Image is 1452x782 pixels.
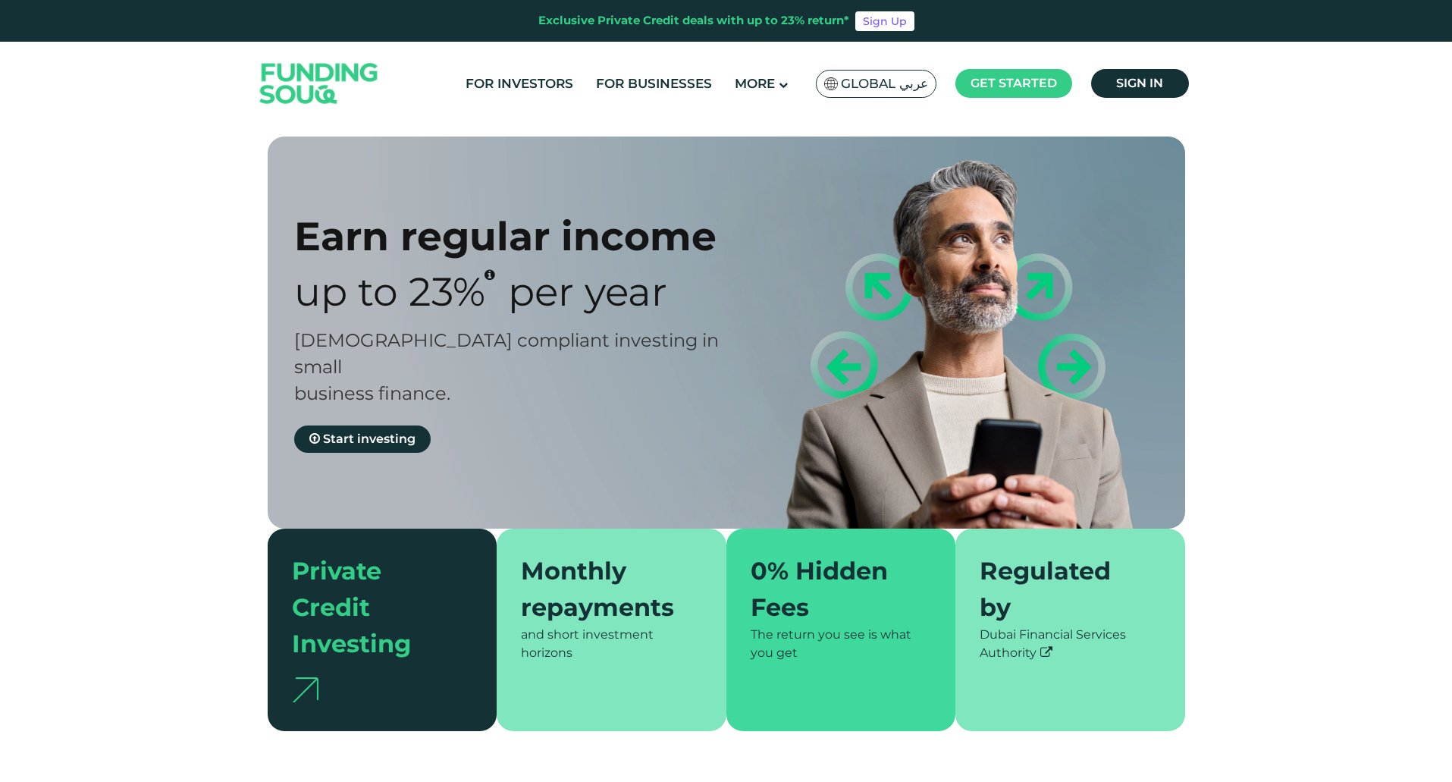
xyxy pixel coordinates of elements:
a: Sign in [1091,69,1189,98]
span: Per Year [508,268,667,316]
span: Get started [971,76,1057,90]
div: Earn regular income [294,212,753,260]
i: 23% IRR (expected) ~ 15% Net yield (expected) [485,269,495,281]
span: More [735,76,775,91]
a: Start investing [294,426,431,453]
a: For Businesses [592,71,716,96]
span: Sign in [1116,76,1163,90]
a: For Investors [462,71,577,96]
span: [DEMOGRAPHIC_DATA] compliant investing in small business finance. [294,329,719,404]
a: Sign Up [855,11,914,31]
div: Exclusive Private Credit deals with up to 23% return* [538,12,849,30]
div: and short investment horizons [521,626,702,662]
span: Up to 23% [294,268,485,316]
div: The return you see is what you get [751,626,932,662]
img: Logo [245,46,394,122]
div: Monthly repayments [521,553,684,626]
img: SA Flag [824,77,838,90]
div: Private Credit Investing [292,553,455,662]
div: Regulated by [980,553,1143,626]
div: Dubai Financial Services Authority [980,626,1161,662]
span: Start investing [323,432,416,446]
span: Global عربي [841,75,928,93]
div: 0% Hidden Fees [751,553,914,626]
img: arrow [292,677,318,702]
